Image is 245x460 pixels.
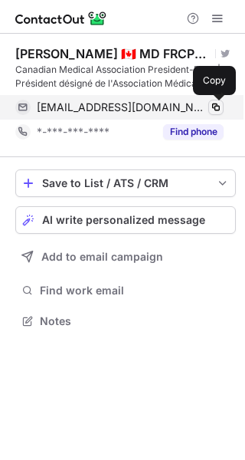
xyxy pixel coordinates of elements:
[15,63,236,90] div: Canadian Medical Association President-Elect | Président désigné de l'Association Médicale Canadi...
[42,214,205,226] span: AI write personalized message
[40,314,230,328] span: Notes
[37,100,207,114] span: [EMAIL_ADDRESS][DOMAIN_NAME]
[15,169,236,197] button: save-profile-one-click
[15,310,236,332] button: Notes
[15,46,211,61] div: [PERSON_NAME] 🇨🇦 MD FRCPC ICD.D
[41,251,163,263] span: Add to email campaign
[15,206,236,234] button: AI write personalized message
[15,9,107,28] img: ContactOut v5.3.10
[163,124,224,140] button: Reveal Button
[15,280,236,301] button: Find work email
[42,177,209,189] div: Save to List / ATS / CRM
[40,284,230,297] span: Find work email
[15,243,236,271] button: Add to email campaign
